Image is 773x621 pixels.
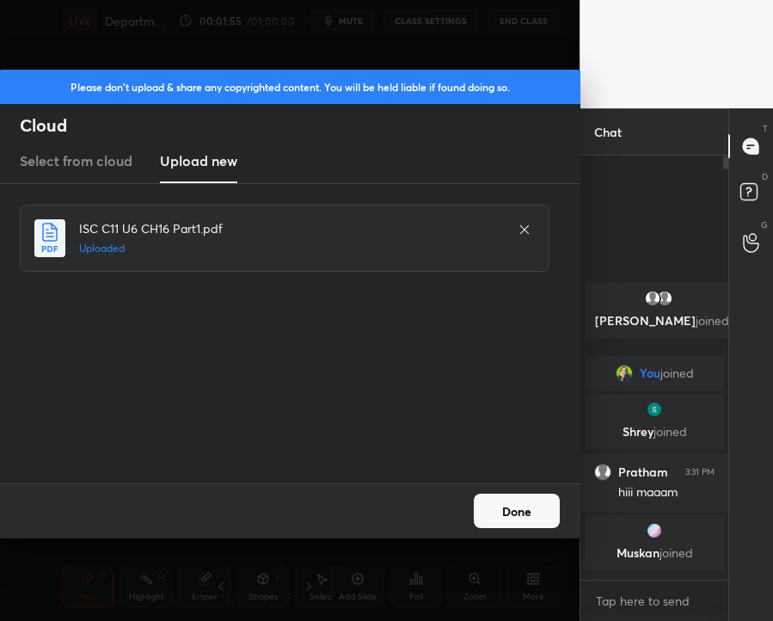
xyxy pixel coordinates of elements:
[580,109,635,155] p: Chat
[618,464,668,480] h6: Pratham
[595,546,714,560] p: Muskan
[79,241,500,256] h5: Uploaded
[595,314,722,328] p: [PERSON_NAME]
[646,401,663,418] img: 3
[685,467,715,477] div: 3:31 PM
[696,312,729,329] span: joined
[594,464,611,481] img: default.png
[646,522,663,539] img: b175aa811d604a8287219e2c1866536b.jpg
[762,170,768,183] p: D
[618,484,715,501] div: hiii maaam
[20,114,580,137] h2: Cloud
[763,122,768,135] p: T
[160,151,237,171] h3: Upload new
[761,218,768,231] p: G
[660,366,694,380] span: joined
[660,544,693,561] span: joined
[580,280,728,575] div: grid
[474,494,560,528] button: Done
[644,290,661,307] img: default.png
[640,366,660,380] span: You
[653,423,687,440] span: joined
[595,425,714,439] p: Shrey
[79,219,500,237] h4: ISC C11 U6 CH16 Part1.pdf
[616,365,633,382] img: 34e08daa2d0c41a6af7999b2b02680a8.jpg
[656,290,673,307] img: default.png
